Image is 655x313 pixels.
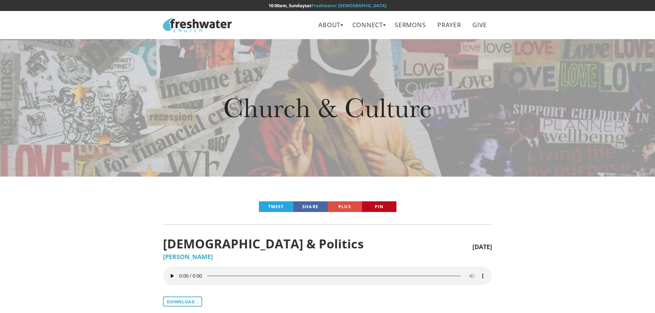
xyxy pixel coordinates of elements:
[163,3,492,8] h6: at
[472,244,492,250] span: [DATE]
[314,17,346,33] a: About
[259,201,293,212] a: Tweet
[225,98,431,118] img: Church & Culture
[362,201,396,212] a: Pin
[328,201,362,212] a: Plus
[163,18,232,32] img: Freshwater Church
[468,17,492,33] a: Give
[312,2,386,9] a: Freshwater [DEMOGRAPHIC_DATA]
[433,17,466,33] a: Prayer
[347,17,388,33] a: Connect
[163,237,472,251] span: [DEMOGRAPHIC_DATA] & Politics
[390,17,431,33] a: Sermons
[269,2,307,9] time: 10:00am, Sundays
[293,201,328,212] a: Share
[163,297,202,306] a: Download ↓
[163,254,492,260] h5: [PERSON_NAME]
